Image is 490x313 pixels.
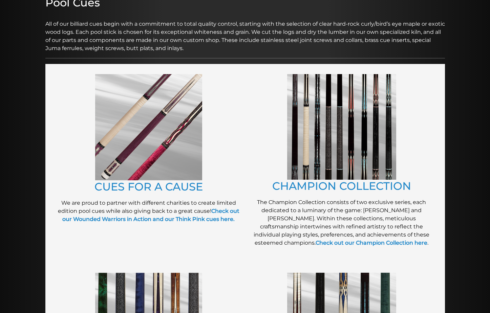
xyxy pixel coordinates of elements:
p: The Champion Collection consists of two exclusive series, each dedicated to a luminary of the gam... [249,198,435,247]
p: All of our billiard cues begin with a commitment to total quality control, starting with the sele... [45,12,445,52]
p: We are proud to partner with different charities to create limited edition pool cues while also g... [56,199,242,223]
a: CUES FOR A CAUSE [94,180,203,193]
a: CHAMPION COLLECTION [272,179,411,193]
a: Check out our Wounded Warriors in Action and our Think Pink cues here. [62,208,239,222]
a: Check out our Champion Collection here [316,240,427,246]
